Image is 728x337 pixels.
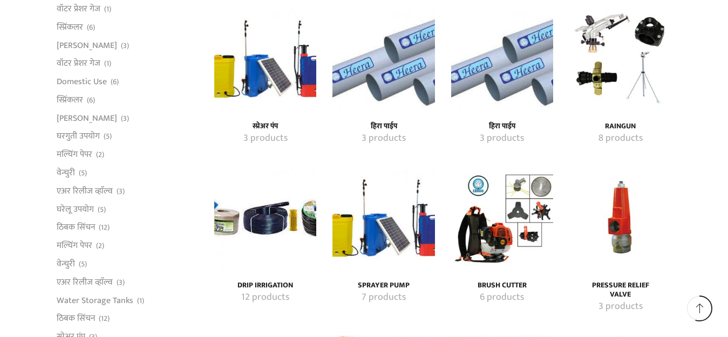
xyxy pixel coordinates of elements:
a: वेन्चुरी [57,164,75,182]
span: (2) [96,240,104,251]
a: Visit product category Drip Irrigation [214,167,316,269]
span: (6) [111,77,119,87]
span: (2) [96,149,104,160]
span: (5) [79,168,87,178]
span: (1) [137,295,144,306]
img: Pressure Relief Valve [569,167,671,269]
span: (12) [99,313,110,324]
a: Visit product category हिरा पाईप [451,8,553,110]
span: (3) [121,113,129,124]
a: [PERSON_NAME] [57,109,117,127]
mark: 3 products [243,132,288,146]
img: Drip Irrigation [214,167,316,269]
a: घरेलू उपयोग [57,200,94,218]
a: [PERSON_NAME] [57,36,117,54]
h4: Raingun [581,122,659,131]
span: (6) [87,95,95,106]
a: Visit product category Raingun [569,8,671,110]
a: घरगुती उपयोग [57,127,100,146]
a: एअर रिलीज व्हाॅल्व [57,273,113,291]
a: Water Storage Tanks [57,291,133,310]
a: Visit product category Sprayer pump [344,291,423,305]
a: Visit product category हिरा पाईप [344,122,423,131]
mark: 8 products [598,132,643,146]
a: Visit product category Brush Cutter [463,281,541,290]
span: (12) [99,222,110,233]
a: Visit product category Brush Cutter [451,167,553,269]
h4: स्प्रेअर पंप [226,122,304,131]
span: (3) [117,186,125,197]
mark: 3 products [480,132,524,146]
mark: 12 products [241,291,289,305]
img: हिरा पाईप [451,8,553,110]
img: Sprayer pump [332,167,434,269]
img: हिरा पाईप [332,8,434,110]
a: ठिबक सिंचन [57,310,95,328]
a: Visit product category Sprayer pump [332,167,434,269]
mark: 3 products [362,132,406,146]
a: स्प्रिंकलर [57,91,83,109]
a: Visit product category Pressure Relief Valve [581,300,659,314]
mark: 3 products [598,300,643,314]
span: (5) [104,131,112,142]
h4: हिरा पाईप [463,122,541,131]
a: Visit product category Pressure Relief Valve [581,281,659,299]
mark: 6 products [480,291,524,305]
a: Visit product category हिरा पाईप [344,132,423,146]
a: Visit product category Pressure Relief Valve [569,167,671,269]
a: Visit product category Drip Irrigation [226,281,304,290]
a: Visit product category स्प्रेअर पंप [214,8,316,110]
a: Domestic Use [57,73,107,91]
span: (5) [98,204,106,215]
a: Visit product category Raingun [581,132,659,146]
a: मल्चिंग पेपर [57,237,92,255]
span: (1) [104,4,111,15]
a: Visit product category हिरा पाईप [332,8,434,110]
span: (3) [121,40,129,51]
a: Visit product category हिरा पाईप [463,122,541,131]
a: वॉटर प्रेशर गेज [57,54,100,73]
a: मल्चिंग पेपर [57,146,92,164]
h4: Brush Cutter [463,281,541,290]
h4: हिरा पाईप [344,122,423,131]
mark: 7 products [362,291,406,305]
a: ठिबक सिंचन [57,218,95,237]
img: Brush Cutter [451,167,553,269]
a: Visit product category Sprayer pump [344,281,423,290]
a: Visit product category Drip Irrigation [226,291,304,305]
img: स्प्रेअर पंप [214,8,316,110]
h4: Sprayer pump [344,281,423,290]
h4: Pressure Relief Valve [581,281,659,299]
a: Visit product category Raingun [581,122,659,131]
a: Visit product category स्प्रेअर पंप [226,132,304,146]
span: (5) [79,259,87,270]
a: Visit product category हिरा पाईप [463,132,541,146]
span: (1) [104,58,111,69]
a: Visit product category Brush Cutter [463,291,541,305]
h4: Drip Irrigation [226,281,304,290]
span: (3) [117,277,125,288]
img: Raingun [569,8,671,110]
a: स्प्रिंकलर [57,18,83,36]
a: वेन्चुरी [57,255,75,273]
a: Visit product category स्प्रेअर पंप [226,122,304,131]
span: (6) [87,22,95,33]
a: एअर रिलीज व्हाॅल्व [57,182,113,200]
